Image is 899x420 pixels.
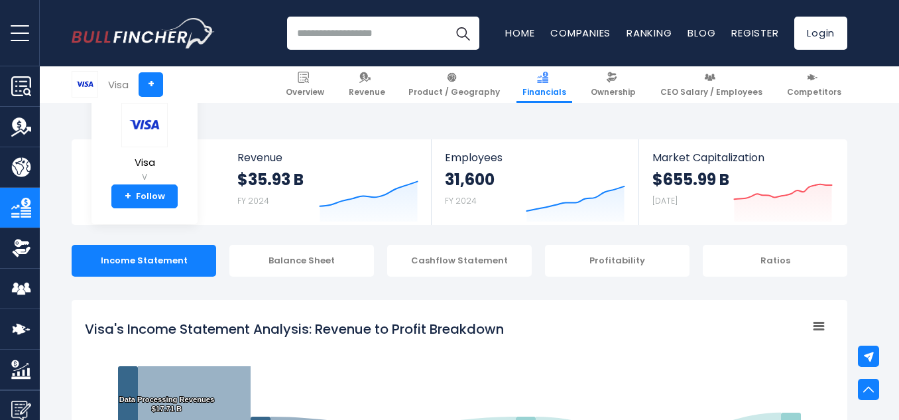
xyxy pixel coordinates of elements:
[445,195,477,206] small: FY 2024
[781,66,847,103] a: Competitors
[119,395,215,413] text: Data Processing Revenues $17.71 B
[286,87,324,98] span: Overview
[387,245,532,277] div: Cashflow Statement
[108,77,129,92] div: Visa
[121,102,168,185] a: Visa V
[85,320,504,338] tspan: Visa's Income Statement Analysis: Revenue to Profit Breakdown
[545,245,689,277] div: Profitability
[121,157,168,169] span: Visa
[237,151,418,164] span: Revenue
[237,195,269,206] small: FY 2024
[787,87,841,98] span: Competitors
[794,17,847,50] a: Login
[229,245,374,277] div: Balance Sheet
[111,184,178,208] a: +Follow
[121,171,168,183] small: V
[652,195,678,206] small: [DATE]
[125,190,131,202] strong: +
[121,103,168,147] img: V logo
[349,87,385,98] span: Revenue
[408,87,500,98] span: Product / Geography
[731,26,778,40] a: Register
[72,18,214,48] a: Go to homepage
[237,169,304,190] strong: $35.93 B
[522,87,566,98] span: Financials
[224,139,432,225] a: Revenue $35.93 B FY 2024
[591,87,636,98] span: Ownership
[703,245,847,277] div: Ratios
[639,139,846,225] a: Market Capitalization $655.99 B [DATE]
[627,26,672,40] a: Ranking
[11,238,31,258] img: Ownership
[652,169,729,190] strong: $655.99 B
[516,66,572,103] a: Financials
[585,66,642,103] a: Ownership
[550,26,611,40] a: Companies
[432,139,638,225] a: Employees 31,600 FY 2024
[445,169,495,190] strong: 31,600
[402,66,506,103] a: Product / Geography
[688,26,715,40] a: Blog
[72,18,215,48] img: Bullfincher logo
[139,72,163,97] a: +
[505,26,534,40] a: Home
[660,87,762,98] span: CEO Salary / Employees
[446,17,479,50] button: Search
[280,66,330,103] a: Overview
[72,245,216,277] div: Income Statement
[652,151,833,164] span: Market Capitalization
[343,66,391,103] a: Revenue
[445,151,625,164] span: Employees
[654,66,768,103] a: CEO Salary / Employees
[72,72,97,97] img: V logo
